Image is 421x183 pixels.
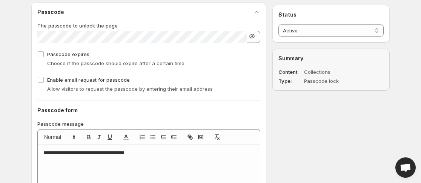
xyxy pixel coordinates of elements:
span: The passcode to unlock the page [37,23,118,29]
div: Open chat [395,157,416,178]
dt: Content : [278,68,303,76]
h2: Summary [278,55,384,62]
span: Allow visitors to request the passcode by entering their email address [47,86,213,92]
span: Enable email request for passcode [47,77,130,83]
span: Passcode expires [47,51,89,57]
h2: Status [278,11,384,18]
h2: Passcode form [37,107,260,114]
p: Passcode message [37,120,260,128]
dd: Collections [304,68,362,76]
dt: Type : [278,77,303,85]
span: Choose if the passcode should expire after a certain time [47,60,184,66]
dd: Passcode lock [304,77,362,85]
h2: Passcode [37,8,64,16]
